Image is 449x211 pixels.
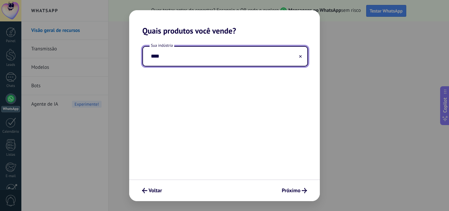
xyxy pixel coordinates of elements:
[150,43,174,48] span: Sua indústria
[139,185,165,196] button: Voltar
[279,185,310,196] button: Próximo
[129,10,320,36] h2: Quais produtos você vende?
[149,188,162,193] span: Voltar
[282,188,300,193] span: Próximo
